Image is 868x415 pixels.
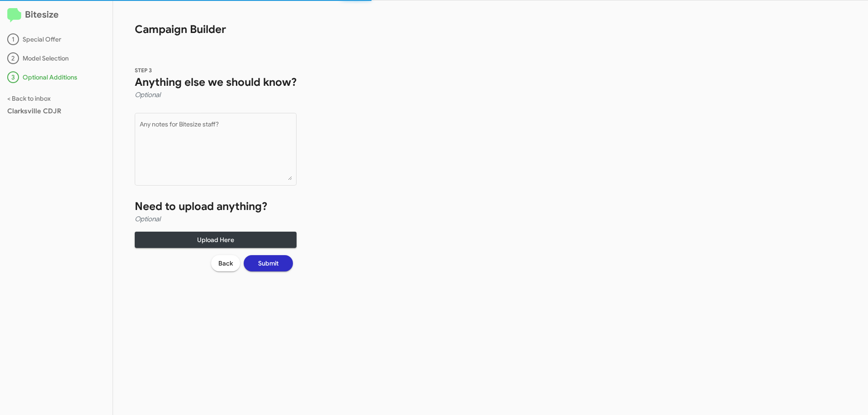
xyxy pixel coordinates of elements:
[135,232,297,248] button: Upload Here
[135,75,297,89] h1: Anything else we should know?
[258,255,278,271] span: Submit
[113,0,318,37] h1: Campaign Builder
[135,67,152,74] span: STEP 3
[244,255,293,271] button: Submit
[211,255,240,271] button: Back
[7,8,105,23] h2: Bitesize
[135,199,297,214] h1: Need to upload anything?
[7,107,105,116] div: Clarksville CDJR
[7,71,19,83] div: 3
[218,255,233,271] span: Back
[135,89,297,100] h4: Optional
[7,71,105,83] div: Optional Additions
[7,33,105,45] div: Special Offer
[7,52,19,64] div: 2
[135,214,297,224] h4: Optional
[7,33,19,45] div: 1
[7,8,21,23] img: logo-minimal.svg
[142,232,289,248] span: Upload Here
[7,52,105,64] div: Model Selection
[7,94,51,103] a: < Back to inbox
